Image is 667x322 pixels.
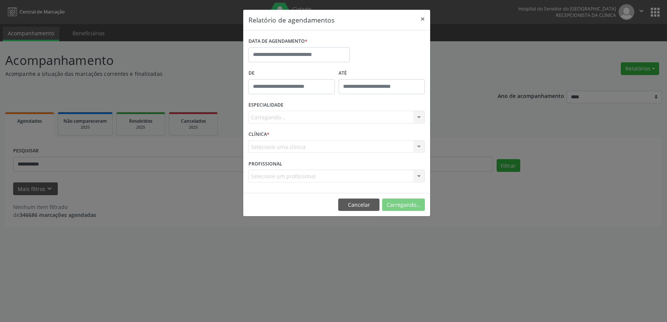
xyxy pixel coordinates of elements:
h5: Relatório de agendamentos [248,15,334,25]
label: De [248,68,335,79]
button: Carregando... [382,199,425,211]
label: CLÍNICA [248,129,270,140]
label: ESPECIALIDADE [248,99,283,111]
label: DATA DE AGENDAMENTO [248,36,307,47]
button: Cancelar [338,199,379,211]
label: PROFISSIONAL [248,158,282,170]
label: ATÉ [339,68,425,79]
button: Close [415,10,430,28]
